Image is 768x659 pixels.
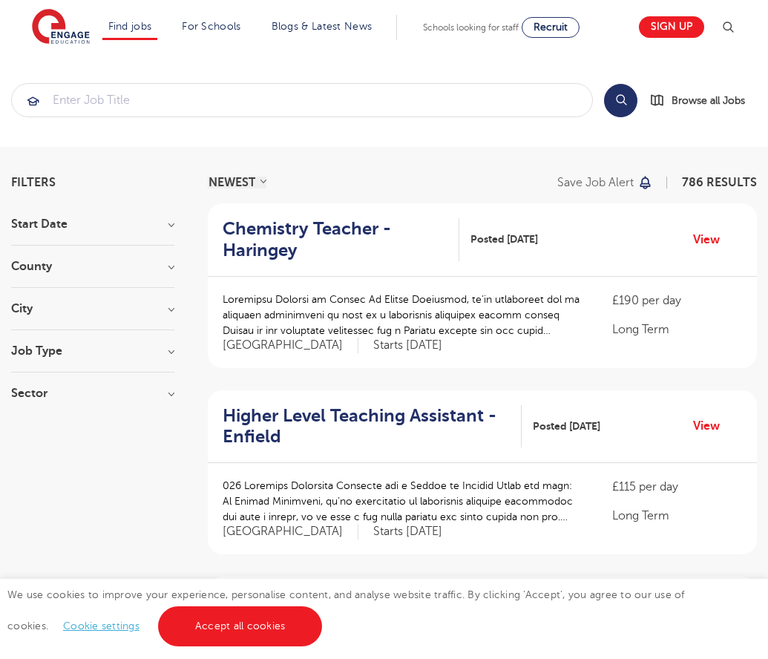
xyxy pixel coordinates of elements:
a: Chemistry Teacher - Haringey [223,218,459,261]
h3: Job Type [11,345,174,357]
p: Starts [DATE] [373,338,442,353]
p: £115 per day [612,478,742,496]
input: Submit [12,84,592,117]
p: £190 per day [612,292,742,309]
p: Long Term [612,507,742,525]
span: We use cookies to improve your experience, personalise content, and analyse website traffic. By c... [7,589,685,632]
p: Save job alert [557,177,634,188]
span: Filters [11,177,56,188]
a: Blogs & Latest News [272,21,372,32]
h2: Higher Level Teaching Assistant - Enfield [223,405,510,448]
p: 026 Loremips Dolorsita Consecte adi e Seddoe te Incidid Utlab etd magn: Al Enimad Minimveni, qu’n... [223,478,582,525]
div: Submit [11,83,593,117]
p: Long Term [612,321,742,338]
a: Sign up [639,16,704,38]
span: Posted [DATE] [470,232,538,247]
span: Schools looking for staff [423,22,519,33]
span: Browse all Jobs [672,92,745,109]
span: [GEOGRAPHIC_DATA] [223,524,358,540]
h2: Chemistry Teacher - Haringey [223,218,447,261]
a: Find jobs [108,21,152,32]
a: Recruit [522,17,580,38]
a: Higher Level Teaching Assistant - Enfield [223,405,522,448]
a: View [693,416,731,436]
span: 786 RESULTS [682,176,757,189]
h3: County [11,260,174,272]
h3: Sector [11,387,174,399]
h3: City [11,303,174,315]
a: Cookie settings [63,620,140,632]
a: Browse all Jobs [649,92,757,109]
span: Recruit [534,22,568,33]
a: Accept all cookies [158,606,323,646]
a: For Schools [182,21,240,32]
p: Loremipsu Dolorsi am Consec Ad Elitse Doeiusmod, te’in utlaboreet dol ma aliquaen adminimveni qu ... [223,292,582,338]
button: Search [604,84,637,117]
span: [GEOGRAPHIC_DATA] [223,338,358,353]
h3: Start Date [11,218,174,230]
img: Engage Education [32,9,90,46]
a: View [693,230,731,249]
button: Save job alert [557,177,653,188]
span: Posted [DATE] [533,419,600,434]
p: Starts [DATE] [373,524,442,540]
